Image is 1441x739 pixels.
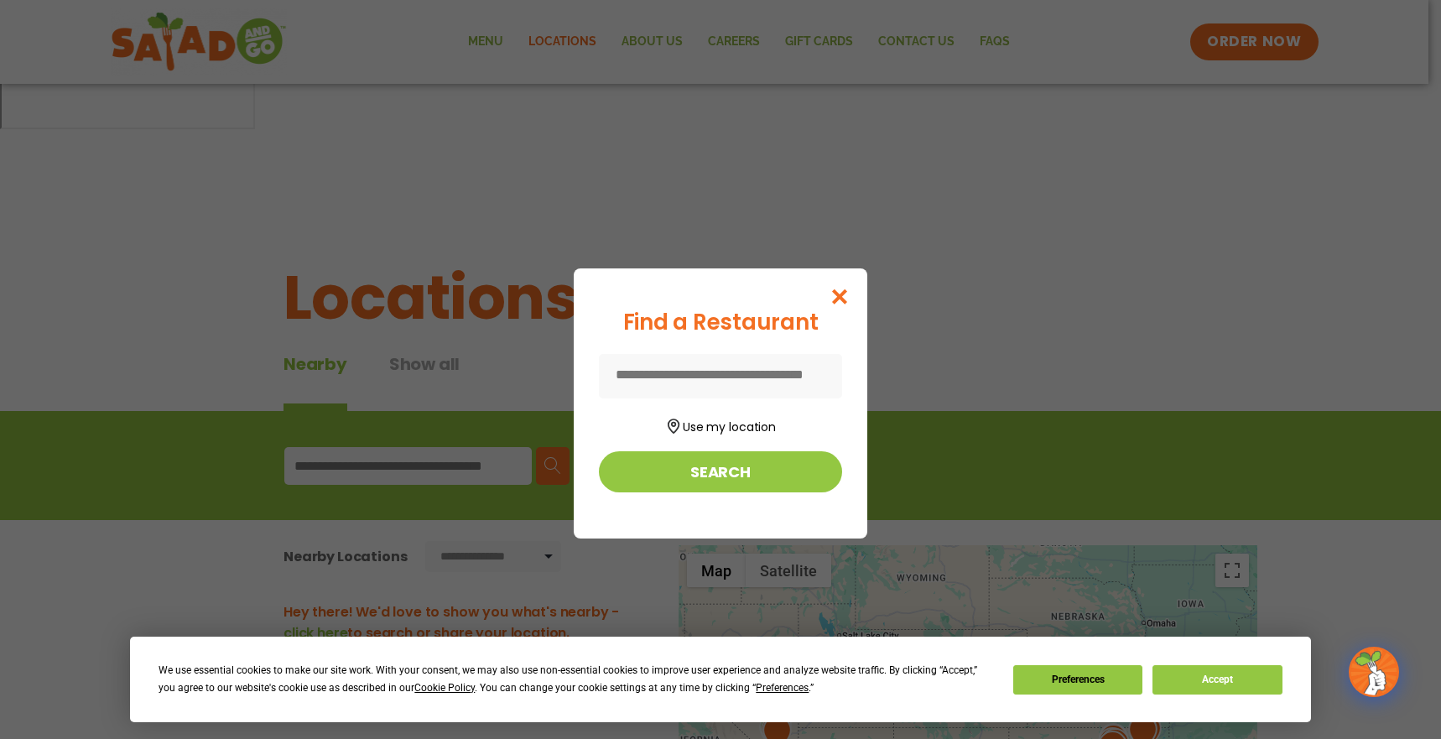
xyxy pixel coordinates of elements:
button: Search [599,451,842,492]
button: Close modal [813,268,867,325]
span: Cookie Policy [414,682,475,694]
span: Preferences [756,682,809,694]
img: wpChatIcon [1350,648,1397,695]
div: Find a Restaurant [599,306,842,339]
button: Accept [1152,665,1282,695]
button: Preferences [1013,665,1142,695]
div: We use essential cookies to make our site work. With your consent, we may also use non-essential ... [159,662,993,697]
div: Cookie Consent Prompt [130,637,1311,722]
button: Use my location [599,414,842,436]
